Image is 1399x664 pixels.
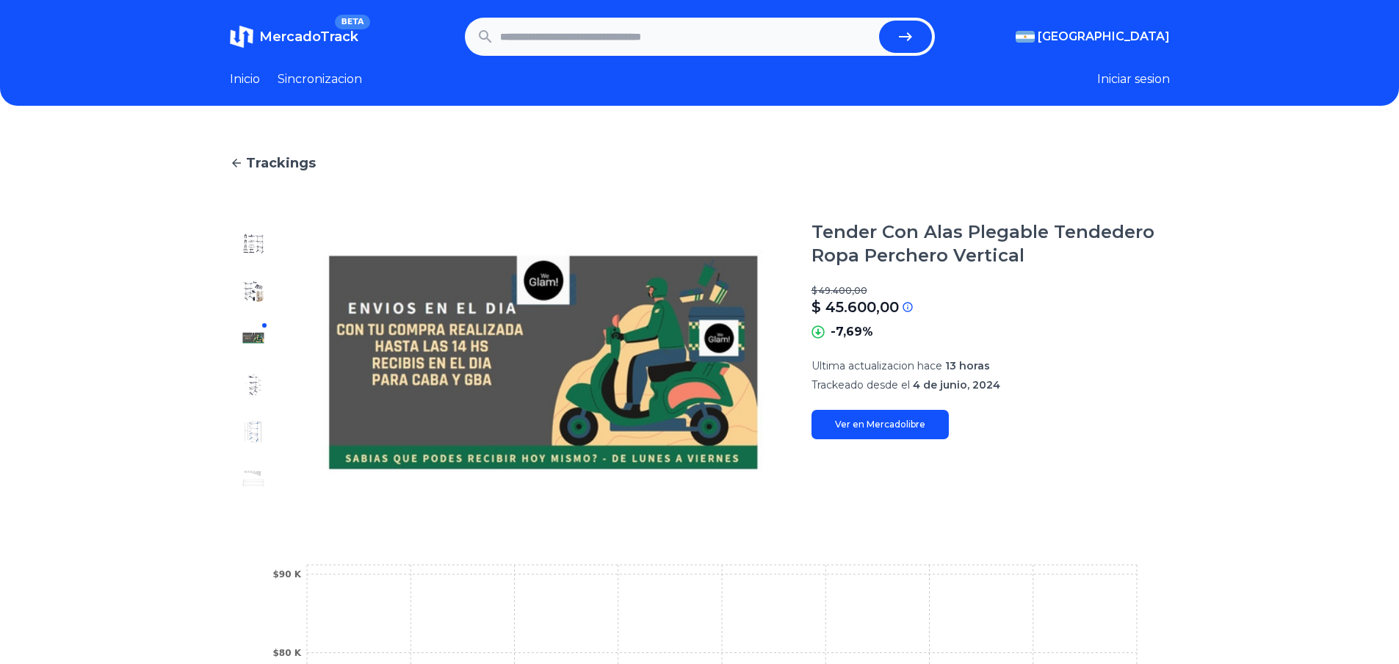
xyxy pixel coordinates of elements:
[242,420,265,444] img: Tender Con Alas Plegable Tendedero Ropa Perchero Vertical
[230,25,358,48] a: MercadoTrackBETA
[272,569,301,580] tspan: $90 K
[335,15,369,29] span: BETA
[811,297,899,317] p: $ 45.600,00
[272,648,301,658] tspan: $80 K
[1097,71,1170,88] button: Iniciar sesion
[230,25,253,48] img: MercadoTrack
[811,378,910,391] span: Trackeado desde el
[1038,28,1170,46] span: [GEOGRAPHIC_DATA]
[306,220,782,502] img: Tender Con Alas Plegable Tendedero Ropa Perchero Vertical
[811,410,949,439] a: Ver en Mercadolibre
[811,285,1170,297] p: $ 49.400,00
[242,467,265,491] img: Tender Con Alas Plegable Tendedero Ropa Perchero Vertical
[242,232,265,256] img: Tender Con Alas Plegable Tendedero Ropa Perchero Vertical
[945,359,990,372] span: 13 horas
[278,71,362,88] a: Sincronizacion
[913,378,1000,391] span: 4 de junio, 2024
[831,323,873,341] p: -7,69%
[259,29,358,45] span: MercadoTrack
[230,71,260,88] a: Inicio
[242,373,265,397] img: Tender Con Alas Plegable Tendedero Ropa Perchero Vertical
[811,220,1170,267] h1: Tender Con Alas Plegable Tendedero Ropa Perchero Vertical
[246,153,316,173] span: Trackings
[242,279,265,303] img: Tender Con Alas Plegable Tendedero Ropa Perchero Vertical
[811,359,942,372] span: Ultima actualizacion hace
[1016,28,1170,46] button: [GEOGRAPHIC_DATA]
[230,153,1170,173] a: Trackings
[1016,31,1035,43] img: Argentina
[242,326,265,350] img: Tender Con Alas Plegable Tendedero Ropa Perchero Vertical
